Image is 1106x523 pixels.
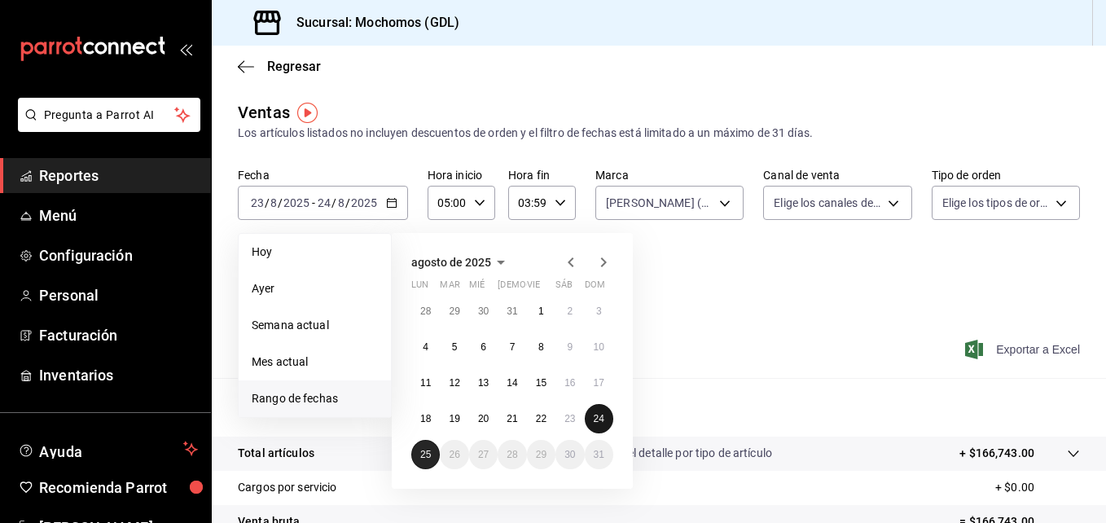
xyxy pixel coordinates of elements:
[942,195,1050,211] span: Elige los tipos de orden
[39,439,177,459] span: Ayuda
[265,196,270,209] span: /
[564,377,575,389] abbr: 16 de agosto de 2025
[449,305,459,317] abbr: 29 de julio de 2025
[555,279,573,297] abbr: sábado
[252,317,378,334] span: Semana actual
[440,332,468,362] button: 5 de agosto de 2025
[481,341,486,353] abbr: 6 de agosto de 2025
[555,368,584,398] button: 16 de agosto de 2025
[469,297,498,326] button: 30 de julio de 2025
[555,440,584,469] button: 30 de agosto de 2025
[498,332,526,362] button: 7 de agosto de 2025
[968,340,1080,359] button: Exportar a Excel
[510,341,516,353] abbr: 7 de agosto de 2025
[498,440,526,469] button: 28 de agosto de 2025
[411,297,440,326] button: 28 de julio de 2025
[411,332,440,362] button: 4 de agosto de 2025
[527,279,540,297] abbr: viernes
[39,204,198,226] span: Menú
[238,125,1080,142] div: Los artículos listados no incluyen descuentos de orden y el filtro de fechas está limitado a un m...
[527,368,555,398] button: 15 de agosto de 2025
[283,13,459,33] h3: Sucursal: Mochomos (GDL)
[995,479,1080,496] p: + $0.00
[350,196,378,209] input: ----
[39,477,198,499] span: Recomienda Parrot
[567,341,573,353] abbr: 9 de agosto de 2025
[478,449,489,460] abbr: 27 de agosto de 2025
[238,100,290,125] div: Ventas
[478,377,489,389] abbr: 13 de agosto de 2025
[469,440,498,469] button: 27 de agosto de 2025
[585,332,613,362] button: 10 de agosto de 2025
[536,449,546,460] abbr: 29 de agosto de 2025
[567,305,573,317] abbr: 2 de agosto de 2025
[411,279,428,297] abbr: lunes
[420,377,431,389] abbr: 11 de agosto de 2025
[527,440,555,469] button: 29 de agosto de 2025
[469,279,485,297] abbr: miércoles
[538,305,544,317] abbr: 1 de agosto de 2025
[585,297,613,326] button: 3 de agosto de 2025
[238,169,408,181] label: Fecha
[507,305,517,317] abbr: 31 de julio de 2025
[469,332,498,362] button: 6 de agosto de 2025
[507,413,517,424] abbr: 21 de agosto de 2025
[252,354,378,371] span: Mes actual
[507,449,517,460] abbr: 28 de agosto de 2025
[267,59,321,74] span: Regresar
[508,169,576,181] label: Hora fin
[39,324,198,346] span: Facturación
[11,118,200,135] a: Pregunta a Parrot AI
[564,449,575,460] abbr: 30 de agosto de 2025
[345,196,350,209] span: /
[606,195,713,211] span: [PERSON_NAME] (GDL)
[596,305,602,317] abbr: 3 de agosto de 2025
[469,368,498,398] button: 13 de agosto de 2025
[932,169,1080,181] label: Tipo de orden
[536,413,546,424] abbr: 22 de agosto de 2025
[527,332,555,362] button: 8 de agosto de 2025
[238,445,314,462] p: Total artículos
[411,256,491,269] span: agosto de 2025
[440,404,468,433] button: 19 de agosto de 2025
[449,449,459,460] abbr: 26 de agosto de 2025
[411,440,440,469] button: 25 de agosto de 2025
[312,196,315,209] span: -
[498,404,526,433] button: 21 de agosto de 2025
[452,341,458,353] abbr: 5 de agosto de 2025
[411,368,440,398] button: 11 de agosto de 2025
[44,107,175,124] span: Pregunta a Parrot AI
[594,413,604,424] abbr: 24 de agosto de 2025
[507,377,517,389] abbr: 14 de agosto de 2025
[252,280,378,297] span: Ayer
[337,196,345,209] input: --
[39,165,198,187] span: Reportes
[498,368,526,398] button: 14 de agosto de 2025
[39,244,198,266] span: Configuración
[283,196,310,209] input: ----
[594,449,604,460] abbr: 31 de agosto de 2025
[18,98,200,132] button: Pregunta a Parrot AI
[585,404,613,433] button: 24 de agosto de 2025
[585,440,613,469] button: 31 de agosto de 2025
[331,196,336,209] span: /
[595,169,744,181] label: Marca
[297,103,318,123] img: Tooltip marker
[420,449,431,460] abbr: 25 de agosto de 2025
[252,390,378,407] span: Rango de fechas
[478,413,489,424] abbr: 20 de agosto de 2025
[252,244,378,261] span: Hoy
[527,297,555,326] button: 1 de agosto de 2025
[478,305,489,317] abbr: 30 de julio de 2025
[179,42,192,55] button: open_drawer_menu
[317,196,331,209] input: --
[440,297,468,326] button: 29 de julio de 2025
[270,196,278,209] input: --
[440,279,459,297] abbr: martes
[449,377,459,389] abbr: 12 de agosto de 2025
[250,196,265,209] input: --
[449,413,459,424] abbr: 19 de agosto de 2025
[411,404,440,433] button: 18 de agosto de 2025
[538,341,544,353] abbr: 8 de agosto de 2025
[428,169,495,181] label: Hora inicio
